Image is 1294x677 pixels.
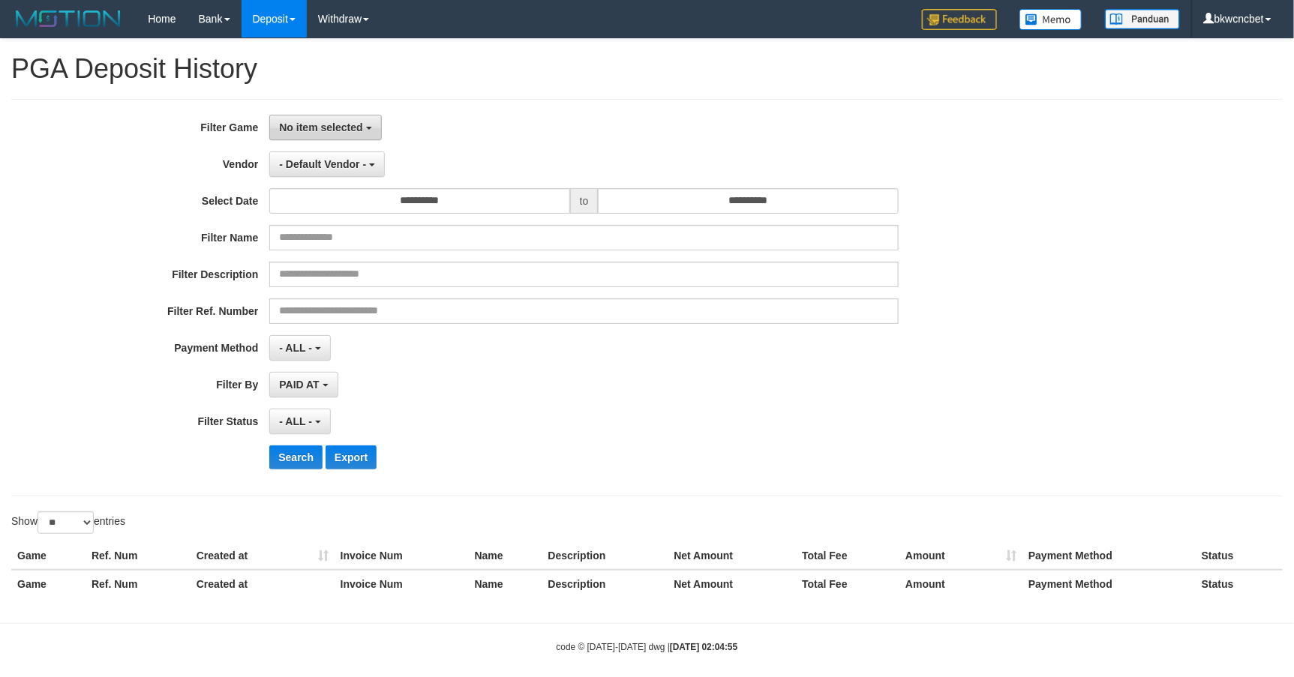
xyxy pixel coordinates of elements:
[335,570,469,598] th: Invoice Num
[922,9,997,30] img: Feedback.jpg
[1022,542,1196,570] th: Payment Method
[570,188,599,214] span: to
[670,642,737,652] strong: [DATE] 02:04:55
[796,570,899,598] th: Total Fee
[11,7,125,30] img: MOTION_logo.png
[191,542,335,570] th: Created at
[1196,570,1283,598] th: Status
[279,379,319,391] span: PAID AT
[1105,9,1180,29] img: panduan.png
[335,542,469,570] th: Invoice Num
[279,158,366,170] span: - Default Vendor -
[11,54,1283,84] h1: PGA Deposit History
[542,570,668,598] th: Description
[899,542,1022,570] th: Amount
[1022,570,1196,598] th: Payment Method
[1196,542,1283,570] th: Status
[269,372,338,397] button: PAID AT
[279,121,362,133] span: No item selected
[668,542,796,570] th: Net Amount
[899,570,1022,598] th: Amount
[557,642,738,652] small: code © [DATE]-[DATE] dwg |
[11,542,86,570] th: Game
[269,115,381,140] button: No item selected
[86,570,191,598] th: Ref. Num
[269,335,330,361] button: - ALL -
[542,542,668,570] th: Description
[668,570,796,598] th: Net Amount
[469,570,542,598] th: Name
[269,409,330,434] button: - ALL -
[1019,9,1082,30] img: Button%20Memo.svg
[191,570,335,598] th: Created at
[11,511,125,534] label: Show entries
[469,542,542,570] th: Name
[38,511,94,534] select: Showentries
[279,342,312,354] span: - ALL -
[11,570,86,598] th: Game
[279,415,312,427] span: - ALL -
[269,445,323,469] button: Search
[269,151,385,177] button: - Default Vendor -
[796,542,899,570] th: Total Fee
[86,542,191,570] th: Ref. Num
[326,445,377,469] button: Export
